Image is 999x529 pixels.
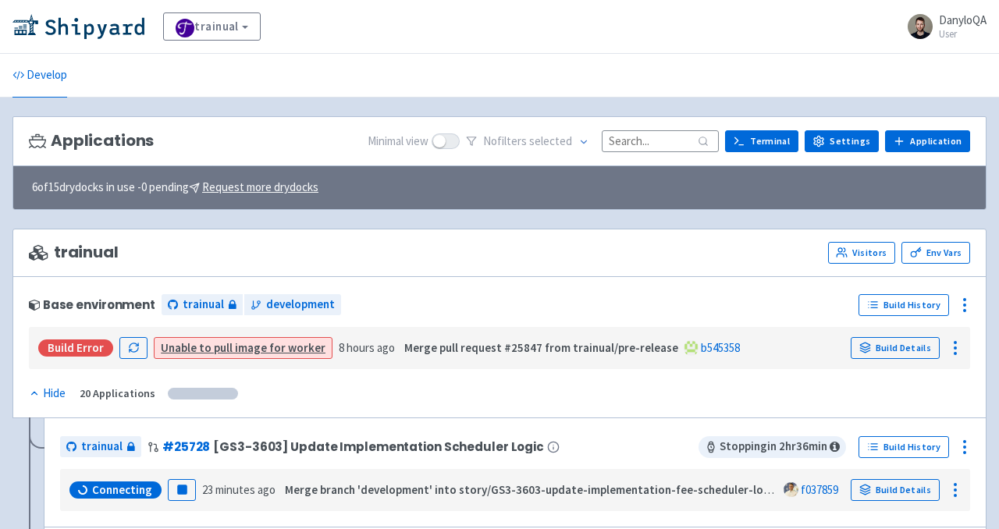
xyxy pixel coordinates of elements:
[162,294,243,315] a: trainual
[183,296,224,314] span: trainual
[859,294,949,316] a: Build History
[29,298,155,311] div: Base environment
[285,482,779,497] strong: Merge branch 'development' into story/GS3-3603-update-implementation-fee-scheduler-logic
[859,436,949,458] a: Build History
[92,482,152,498] span: Connecting
[901,242,970,264] a: Env Vars
[701,340,740,355] a: b545358
[368,133,428,151] span: Minimal view
[29,385,66,403] div: Hide
[851,479,940,501] a: Build Details
[404,340,678,355] strong: Merge pull request #25847 from trainual/pre-release
[202,482,276,497] time: 23 minutes ago
[38,339,113,357] div: Build Error
[29,243,119,261] span: trainual
[805,130,879,152] a: Settings
[60,436,141,457] a: trainual
[801,482,838,497] a: f037859
[529,133,572,148] span: selected
[81,438,123,456] span: trainual
[163,12,261,41] a: trainual
[29,385,67,403] button: Hide
[80,385,155,403] div: 20 Applications
[244,294,341,315] a: development
[266,296,335,314] span: development
[898,14,987,39] a: DanyloQA User
[339,340,395,355] time: 8 hours ago
[483,133,572,151] span: No filter s
[213,440,544,453] span: [GS3-3603] Update Implementation Scheduler Logic
[32,179,318,197] span: 6 of 15 drydocks in use - 0 pending
[828,242,895,264] a: Visitors
[161,340,325,355] a: Unable to pull image for worker
[602,130,719,151] input: Search...
[699,436,846,458] span: Stopping in 2 hr 36 min
[939,29,987,39] small: User
[851,337,940,359] a: Build Details
[12,54,67,98] a: Develop
[202,179,318,194] u: Request more drydocks
[168,479,196,501] button: Pause
[29,132,154,150] h3: Applications
[725,130,798,152] a: Terminal
[12,14,144,39] img: Shipyard logo
[939,12,987,27] span: DanyloQA
[162,438,210,455] a: #25728
[885,130,970,152] a: Application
